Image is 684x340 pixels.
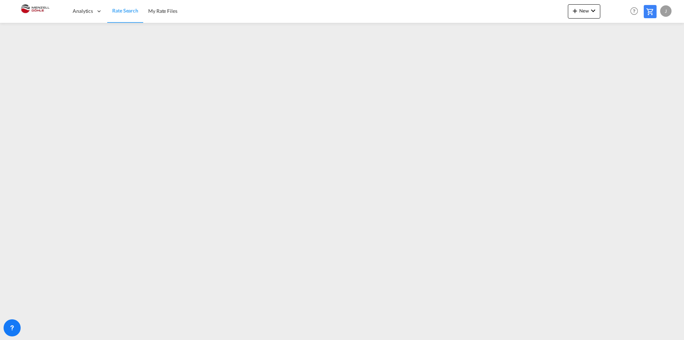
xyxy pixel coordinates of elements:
[148,8,177,14] span: My Rate Files
[628,5,640,17] span: Help
[73,7,93,15] span: Analytics
[11,3,59,19] img: 5c2b1670644e11efba44c1e626d722bd.JPG
[571,6,579,15] md-icon: icon-plus 400-fg
[660,5,672,17] div: J
[589,6,597,15] md-icon: icon-chevron-down
[628,5,644,18] div: Help
[571,8,597,14] span: New
[568,4,600,19] button: icon-plus 400-fgNewicon-chevron-down
[112,7,138,14] span: Rate Search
